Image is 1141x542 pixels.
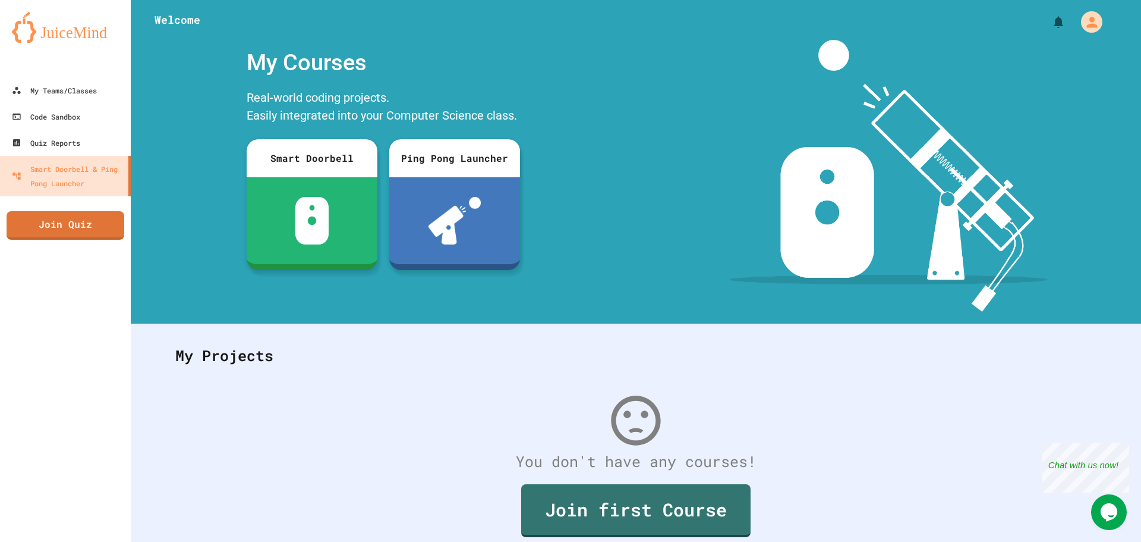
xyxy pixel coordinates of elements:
[12,136,80,150] div: Quiz Reports
[521,484,751,537] a: Join first Course
[1029,12,1068,32] div: My Notifications
[12,109,80,124] div: Code Sandbox
[7,211,124,240] a: Join Quiz
[12,162,124,190] div: Smart Doorbell & Ping Pong Launcher
[389,139,520,177] div: Ping Pong Launcher
[1042,443,1129,493] iframe: chat widget
[12,83,97,98] div: My Teams/Classes
[1068,8,1105,36] div: My Account
[1091,494,1129,530] iframe: chat widget
[729,40,1048,312] img: banner-image-my-projects.png
[295,197,329,245] img: sdb-white.svg
[247,139,377,177] div: Smart Doorbell
[241,86,526,130] div: Real-world coding projects. Easily integrated into your Computer Science class.
[428,197,481,245] img: ppl-with-ball.png
[163,333,1108,379] div: My Projects
[163,450,1108,473] div: You don't have any courses!
[12,12,119,43] img: logo-orange.svg
[241,40,526,86] div: My Courses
